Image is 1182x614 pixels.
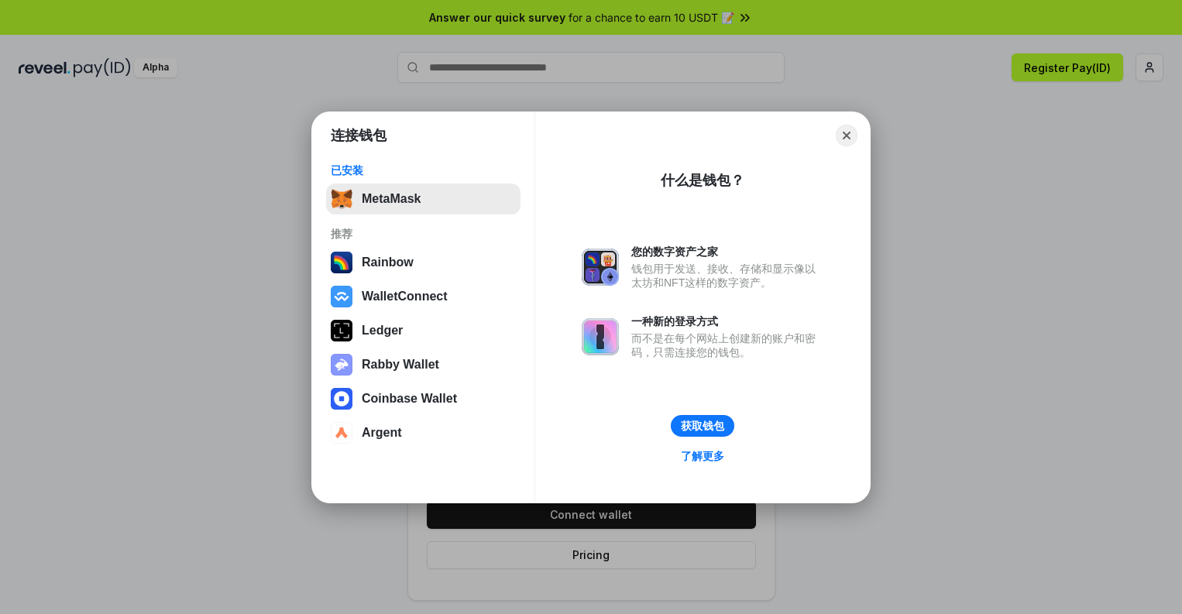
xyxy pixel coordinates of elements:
h1: 连接钱包 [331,126,387,145]
div: 了解更多 [681,449,724,463]
img: svg+xml,%3Csvg%20width%3D%2228%22%20height%3D%2228%22%20viewBox%3D%220%200%2028%2028%22%20fill%3D... [331,388,352,410]
button: Close [836,125,857,146]
img: svg+xml,%3Csvg%20width%3D%2228%22%20height%3D%2228%22%20viewBox%3D%220%200%2028%2028%22%20fill%3D... [331,422,352,444]
div: Argent [362,426,402,440]
img: svg+xml,%3Csvg%20xmlns%3D%22http%3A%2F%2Fwww.w3.org%2F2000%2Fsvg%22%20width%3D%2228%22%20height%3... [331,320,352,341]
button: Rabby Wallet [326,349,521,380]
button: Argent [326,417,521,448]
div: 钱包用于发送、接收、存储和显示像以太坊和NFT这样的数字资产。 [631,262,823,290]
button: WalletConnect [326,281,521,312]
div: Rainbow [362,256,414,269]
div: 您的数字资产之家 [631,245,823,259]
button: 获取钱包 [671,415,734,437]
div: 而不是在每个网站上创建新的账户和密码，只需连接您的钱包。 [631,331,823,359]
div: 什么是钱包？ [661,171,744,190]
div: 推荐 [331,227,516,241]
button: Coinbase Wallet [326,383,521,414]
button: Rainbow [326,247,521,278]
div: Coinbase Wallet [362,392,457,406]
div: 一种新的登录方式 [631,314,823,328]
div: 获取钱包 [681,419,724,433]
div: WalletConnect [362,290,448,304]
div: Rabby Wallet [362,358,439,372]
button: MetaMask [326,184,521,214]
img: svg+xml,%3Csvg%20fill%3D%22none%22%20height%3D%2233%22%20viewBox%3D%220%200%2035%2033%22%20width%... [331,188,352,210]
img: svg+xml,%3Csvg%20xmlns%3D%22http%3A%2F%2Fwww.w3.org%2F2000%2Fsvg%22%20fill%3D%22none%22%20viewBox... [331,354,352,376]
img: svg+xml,%3Csvg%20width%3D%2228%22%20height%3D%2228%22%20viewBox%3D%220%200%2028%2028%22%20fill%3D... [331,286,352,307]
div: 已安装 [331,163,516,177]
a: 了解更多 [672,446,734,466]
div: Ledger [362,324,403,338]
div: MetaMask [362,192,421,206]
img: svg+xml,%3Csvg%20xmlns%3D%22http%3A%2F%2Fwww.w3.org%2F2000%2Fsvg%22%20fill%3D%22none%22%20viewBox... [582,318,619,355]
img: svg+xml,%3Csvg%20xmlns%3D%22http%3A%2F%2Fwww.w3.org%2F2000%2Fsvg%22%20fill%3D%22none%22%20viewBox... [582,249,619,286]
button: Ledger [326,315,521,346]
img: svg+xml,%3Csvg%20width%3D%22120%22%20height%3D%22120%22%20viewBox%3D%220%200%20120%20120%22%20fil... [331,252,352,273]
